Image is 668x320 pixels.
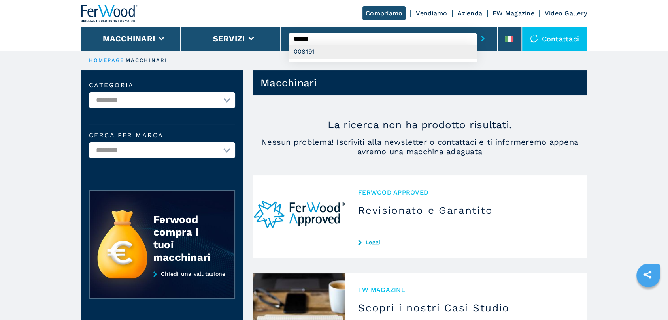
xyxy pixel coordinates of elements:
[358,285,574,294] span: FW MAGAZINE
[89,57,124,63] a: HOMEPAGE
[89,132,235,138] label: Cerca per marca
[416,9,447,17] a: Vendiamo
[253,175,345,258] img: Revisionato e Garantito
[362,6,406,20] a: Compriamo
[358,188,574,197] span: Ferwood Approved
[126,57,167,64] p: macchinari
[522,27,587,51] div: Contattaci
[253,137,587,156] span: Nessun problema! Iscriviti alla newsletter o contattaci e ti informeremo appena avremo una macchi...
[358,204,574,217] h3: Revisionato e Garantito
[89,82,235,88] label: Categoria
[213,34,245,43] button: Servizi
[89,271,235,299] a: Chiedi una valutazione
[493,9,534,17] a: FW Magazine
[103,34,155,43] button: Macchinari
[260,77,317,89] h1: Macchinari
[638,265,657,284] a: sharethis
[358,301,574,314] h3: Scopri i nostri Casi Studio
[457,9,482,17] a: Azienda
[153,213,219,264] div: Ferwood compra i tuoi macchinari
[477,30,489,48] button: submit-button
[358,239,574,245] a: Leggi
[530,35,538,43] img: Contattaci
[634,284,662,314] iframe: Chat
[545,9,587,17] a: Video Gallery
[289,45,477,59] div: 008191
[253,118,587,131] p: La ricerca non ha prodotto risultati.
[81,5,138,22] img: Ferwood
[124,57,126,63] span: |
